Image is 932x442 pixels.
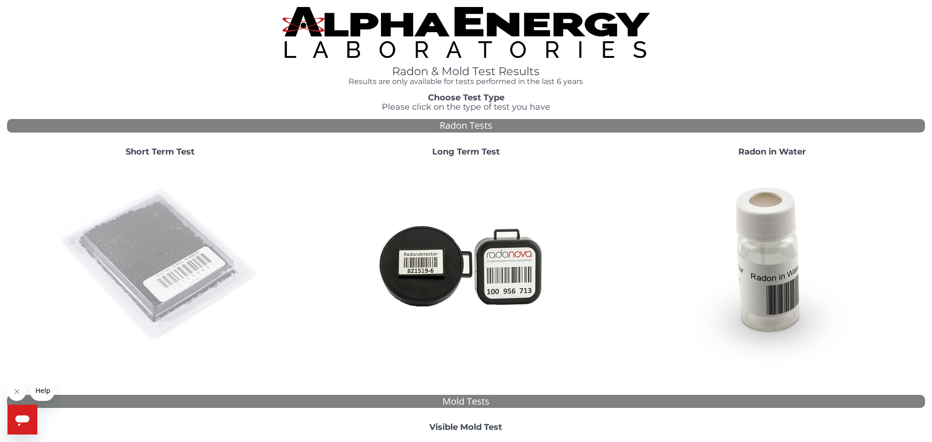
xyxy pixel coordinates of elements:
[672,164,872,365] img: RadoninWater.jpg
[60,164,260,365] img: ShortTerm.jpg
[7,119,925,133] div: Radon Tests
[30,380,55,401] iframe: Message from company
[126,147,195,157] strong: Short Term Test
[432,147,500,157] strong: Long Term Test
[7,395,925,408] div: Mold Tests
[7,405,37,435] iframe: Button to launch messaging window
[429,422,502,432] strong: Visible Mold Test
[428,92,505,103] strong: Choose Test Type
[7,382,26,401] iframe: Close message
[738,147,806,157] strong: Radon in Water
[282,77,650,86] h4: Results are only available for tests performed in the last 6 years
[382,102,550,112] span: Please click on the type of test you have
[282,65,650,77] h1: Radon & Mold Test Results
[365,164,566,365] img: Radtrak2vsRadtrak3.jpg
[282,7,650,58] img: TightCrop.jpg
